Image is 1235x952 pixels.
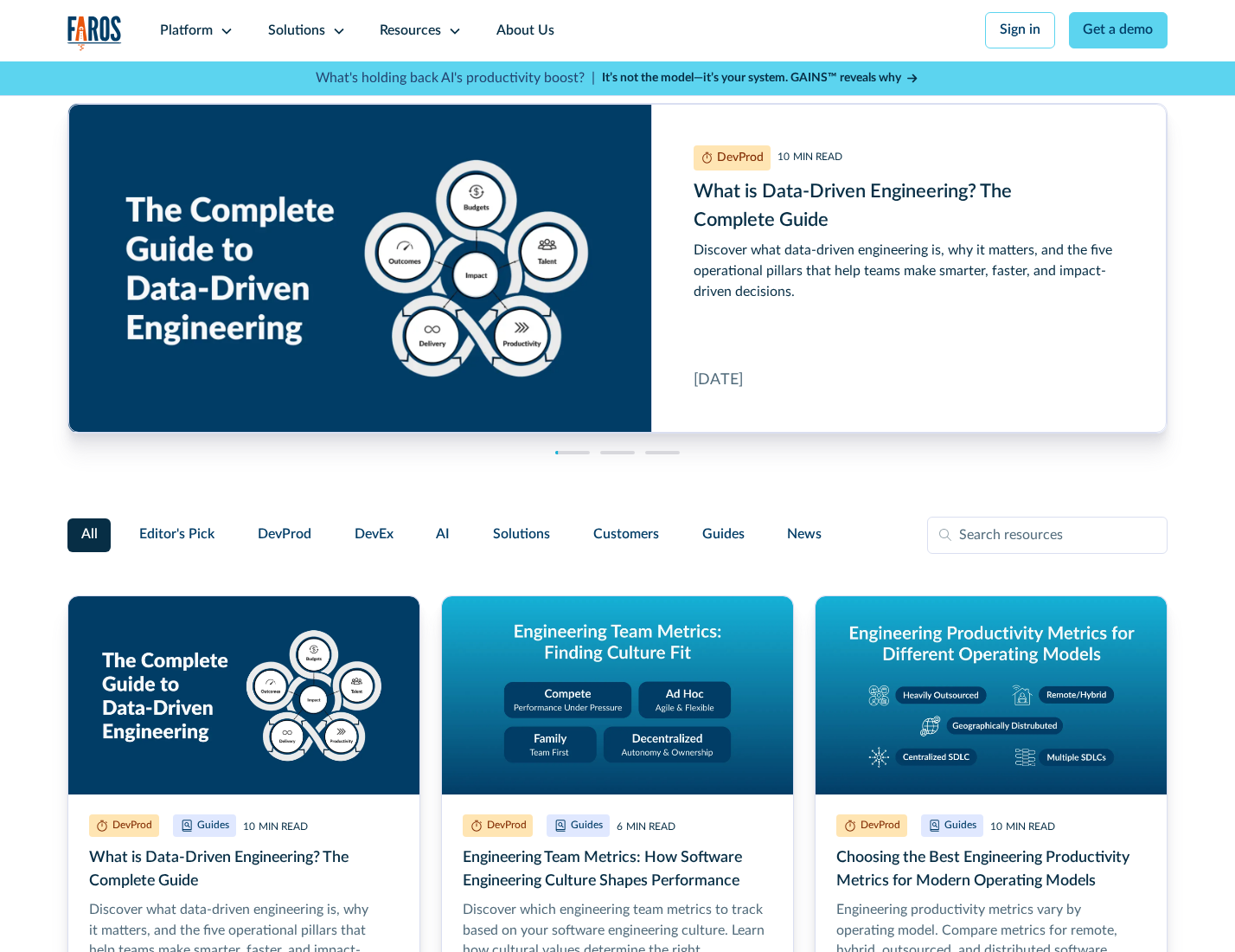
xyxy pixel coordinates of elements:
[139,524,214,545] span: Editor's Pick
[927,517,1168,555] input: Search resources
[68,596,419,794] img: Graphic titled 'The Complete Guide to Data-Driven Engineering' showing five pillars around a cent...
[81,524,98,545] span: All
[493,524,550,545] span: Solutions
[67,16,123,51] a: home
[593,524,659,545] span: Customers
[816,596,1167,794] img: Graphic titled 'Engineering productivity metrics for different operating models' showing five mod...
[1069,12,1168,48] a: Get a demo
[268,21,325,42] div: Solutions
[380,21,441,42] div: Resources
[67,517,1168,555] form: Filter Form
[436,524,450,545] span: AI
[602,72,901,84] strong: It’s not the model—it’s your system. GAINS™ reveals why
[67,16,123,51] img: Logo of the analytics and reporting company Faros.
[787,524,822,545] span: News
[160,21,213,42] div: Platform
[355,524,394,545] span: DevEx
[258,524,311,545] span: DevProd
[985,12,1055,48] a: Sign in
[68,104,1168,433] div: cms-link
[442,596,793,794] img: Graphic titled 'Engineering Team Metrics: Finding Culture Fit' with four cultural models: Compete...
[316,68,595,89] p: What's holding back AI's productivity boost? |
[602,69,920,87] a: It’s not the model—it’s your system. GAINS™ reveals why
[702,524,745,545] span: Guides
[68,104,1168,433] a: What is Data-Driven Engineering? The Complete Guide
